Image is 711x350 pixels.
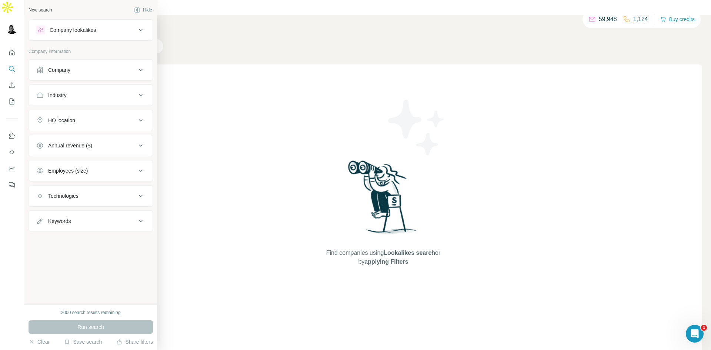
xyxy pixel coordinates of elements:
[29,137,153,154] button: Annual revenue ($)
[599,15,617,24] p: 59,948
[29,7,52,13] div: New search
[48,192,79,200] div: Technologies
[29,212,153,230] button: Keywords
[48,66,70,74] div: Company
[345,159,422,241] img: Surfe Illustration - Woman searching with binoculars
[64,338,102,346] button: Save search
[324,249,443,266] span: Find companies using or by
[48,217,71,225] div: Keywords
[6,79,18,92] button: Enrich CSV
[50,26,96,34] div: Company lookalikes
[64,24,702,34] h4: Search
[701,325,707,331] span: 1
[29,162,153,180] button: Employees (size)
[6,22,18,34] img: Avatar
[633,15,648,24] p: 1,124
[384,250,435,256] span: Lookalikes search
[29,86,153,104] button: Industry
[660,14,695,24] button: Buy credits
[48,117,75,124] div: HQ location
[6,162,18,175] button: Dashboard
[129,4,157,16] button: Hide
[383,94,450,161] img: Surfe Illustration - Stars
[116,338,153,346] button: Share filters
[61,309,121,316] div: 2000 search results remaining
[48,142,92,149] div: Annual revenue ($)
[29,338,50,346] button: Clear
[29,48,153,55] p: Company information
[48,91,67,99] div: Industry
[6,46,18,59] button: Quick start
[6,129,18,143] button: Use Surfe on LinkedIn
[6,95,18,108] button: My lists
[29,21,153,39] button: Company lookalikes
[6,146,18,159] button: Use Surfe API
[48,167,88,174] div: Employees (size)
[29,187,153,205] button: Technologies
[29,61,153,79] button: Company
[6,62,18,76] button: Search
[686,325,704,343] iframe: Intercom live chat
[364,259,408,265] span: applying Filters
[29,111,153,129] button: HQ location
[6,178,18,191] button: Feedback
